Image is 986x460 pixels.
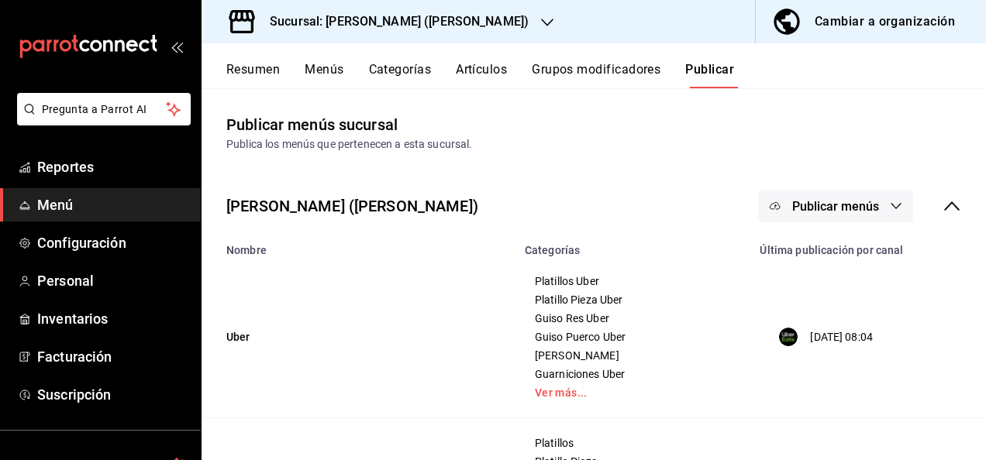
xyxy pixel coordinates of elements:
span: Reportes [37,156,188,177]
h3: Sucursal: [PERSON_NAME] ([PERSON_NAME]) [257,12,529,31]
span: Platillo Pieza Uber [535,294,732,305]
div: Cambiar a organización [815,11,955,33]
span: Guiso Res Uber [535,313,732,324]
span: [PERSON_NAME] [535,350,732,361]
button: Publicar [685,62,734,88]
span: Pregunta a Parrot AI [42,101,167,118]
th: Última publicación por canal [750,235,986,256]
div: [PERSON_NAME] ([PERSON_NAME]) [226,194,478,218]
span: Menú [37,194,188,215]
div: Publicar menús sucursal [226,113,398,136]
span: Publicar menús [792,199,879,214]
button: Grupos modificadores [532,62,660,88]
th: Nombre [202,235,515,256]
a: Ver más... [535,387,732,398]
div: Publica los menús que pertenecen a esta sucursal. [226,136,961,153]
button: Publicar menús [758,190,913,222]
button: open_drawer_menu [171,40,183,53]
span: Platillos [535,438,732,448]
div: navigation tabs [226,62,986,88]
button: Resumen [226,62,280,88]
span: Personal [37,270,188,291]
span: Suscripción [37,384,188,405]
span: Guarniciones Uber [535,369,732,379]
span: Guiso Puerco Uber [535,331,732,342]
button: Artículos [456,62,507,88]
button: Pregunta a Parrot AI [17,93,191,125]
button: Menús [305,62,343,88]
span: Platillos Uber [535,276,732,287]
td: Uber [202,256,515,418]
span: Facturación [37,346,188,367]
button: Categorías [369,62,432,88]
p: [DATE] 08:04 [810,329,873,345]
th: Categorías [515,235,751,256]
span: Inventarios [37,308,188,329]
span: Configuración [37,232,188,253]
a: Pregunta a Parrot AI [11,112,191,129]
